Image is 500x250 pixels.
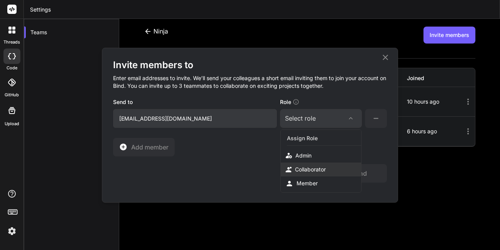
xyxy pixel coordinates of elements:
[113,109,277,128] input: Enter team member email
[281,131,361,163] div: Assign RoleAdmin
[280,98,299,109] label: Role
[285,114,316,123] div: Select role
[113,59,387,71] h2: Invite members to
[285,114,357,123] div: Select role
[297,180,318,187] div: Member
[295,166,326,173] div: Collaborator
[295,152,312,159] div: Admin
[287,131,362,146] div: Assign Role
[281,176,361,191] div: Member
[113,98,133,109] label: Send to
[113,138,175,156] button: Add member
[131,143,168,152] span: Add member
[113,71,387,97] h4: Enter email addresses to invite. We’ll send your colleagues a short email inviting them to join y...
[281,163,361,176] div: Collaborator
